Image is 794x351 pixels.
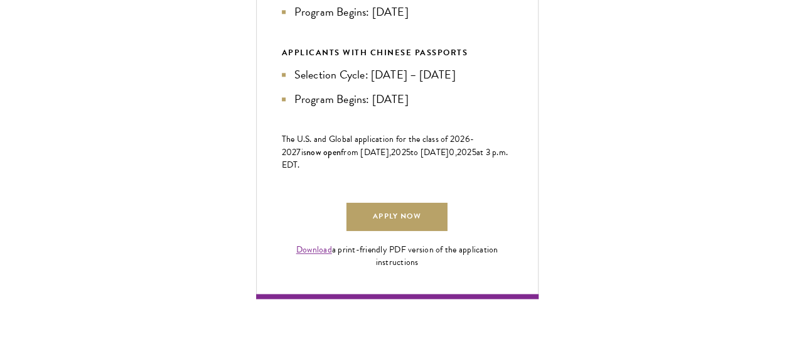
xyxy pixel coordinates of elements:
li: Program Begins: [DATE] [282,3,513,21]
span: 5 [472,146,476,159]
span: 6 [465,132,470,146]
span: 5 [406,146,410,159]
span: from [DATE], [341,146,391,159]
span: is [301,146,307,159]
span: 202 [391,146,406,159]
span: now open [306,146,341,158]
span: -202 [282,132,475,159]
a: Download [296,243,332,256]
span: 202 [457,146,472,159]
span: at 3 p.m. EDT. [282,146,508,171]
span: to [DATE] [410,146,449,159]
li: Selection Cycle: [DATE] – [DATE] [282,66,513,84]
div: a print-friendly PDF version of the application instructions [282,244,513,269]
span: 0 [449,146,454,159]
span: , [455,146,457,159]
a: Apply Now [346,203,447,231]
span: 7 [296,146,301,159]
span: The U.S. and Global application for the class of 202 [282,132,465,146]
li: Program Begins: [DATE] [282,90,513,108]
div: APPLICANTS WITH CHINESE PASSPORTS [282,46,513,60]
